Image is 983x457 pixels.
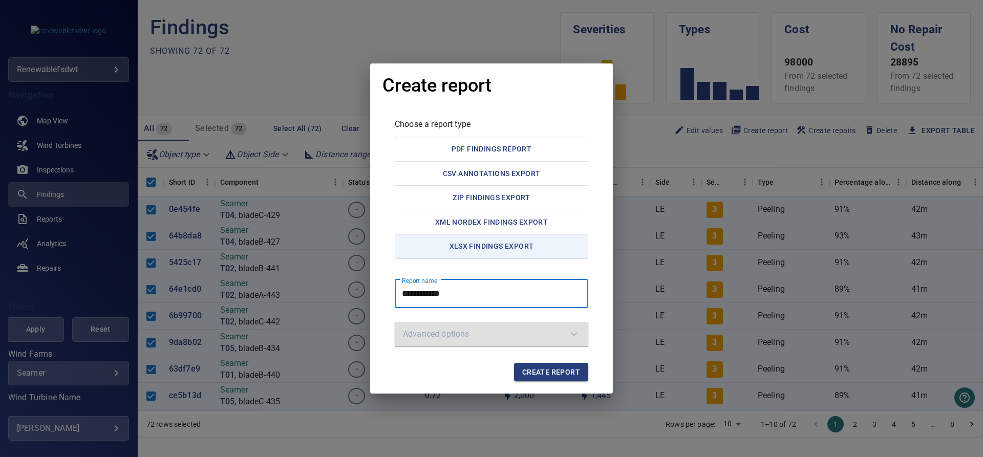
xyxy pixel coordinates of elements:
[395,137,588,162] button: pdf report containing images, information and comments
[402,276,437,285] label: Report name
[382,76,491,96] h1: Create report
[395,210,588,235] button: XML report containing inspection and damage information plus embedded images
[395,185,588,210] button: zip report containing images, plus a spreadsheet with information and comments
[395,161,588,186] button: Spreadsheet with information about every instance (annotation) of a finding
[395,118,588,130] p: Choose a report type
[522,366,580,379] span: Create report
[514,363,588,382] button: Create report
[395,234,588,259] button: Spreadsheet with information and comments for each finding.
